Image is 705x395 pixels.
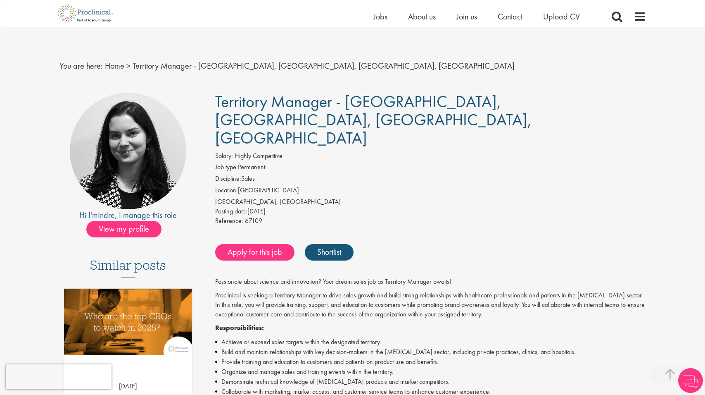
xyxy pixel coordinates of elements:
[215,207,646,216] div: [DATE]
[86,223,170,233] a: View my profile
[215,244,294,261] a: Apply for this job
[215,174,646,186] li: Sales
[126,60,131,71] span: >
[215,151,233,161] label: Salary:
[133,60,515,71] span: Territory Manager - [GEOGRAPHIC_DATA], [GEOGRAPHIC_DATA], [GEOGRAPHIC_DATA], [GEOGRAPHIC_DATA]
[6,364,112,389] iframe: reCAPTCHA
[64,289,192,362] a: Link to a post
[215,357,646,367] li: Provide training and education to customers and patients on product use and benefits.
[59,209,197,221] div: Hi I'm , I manage this role
[408,11,436,22] a: About us
[498,11,522,22] a: Contact
[215,186,646,197] li: [GEOGRAPHIC_DATA]
[215,186,238,195] label: Location:
[215,163,238,172] label: Job type:
[215,347,646,357] li: Build and maintain relationships with key decision-makers in the [MEDICAL_DATA] sector, including...
[373,11,387,22] a: Jobs
[215,377,646,387] li: Demonstrate technical knowledge of [MEDICAL_DATA] products and market competitors.
[215,277,646,287] p: Passionate about science and innovation? Your dream sales job as Territory Manager awaits!
[215,323,264,332] strong: Responsibilities:
[456,11,477,22] a: Join us
[215,337,646,347] li: Achieve or exceed sales targets within the designated territory.
[235,151,282,160] span: Highly Competitive
[215,207,247,215] span: Posting date:
[305,244,354,261] a: Shortlist
[64,289,192,355] img: Top 10 CROs 2025 | Proclinical
[98,210,115,220] a: Indre
[215,163,646,174] li: Permanent
[215,216,243,226] label: Reference:
[215,367,646,377] li: Organize and manage sales and training events within the territory.
[215,174,241,184] label: Discipline:
[64,382,192,391] p: [DATE]
[215,91,532,148] span: Territory Manager - [GEOGRAPHIC_DATA], [GEOGRAPHIC_DATA], [GEOGRAPHIC_DATA], [GEOGRAPHIC_DATA]
[543,11,580,22] a: Upload CV
[245,216,262,225] span: 67109
[215,291,646,319] p: Proclinical is seeking a Territory Manager to drive sales growth and build strong relationships w...
[105,60,124,71] a: breadcrumb link
[215,197,646,207] div: [GEOGRAPHIC_DATA], [GEOGRAPHIC_DATA]
[86,221,161,237] span: View my profile
[59,60,103,71] span: You are here:
[70,93,186,209] img: imeage of recruiter Indre Stankeviciute
[90,258,166,278] h3: Similar posts
[678,368,703,393] img: Chatbot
